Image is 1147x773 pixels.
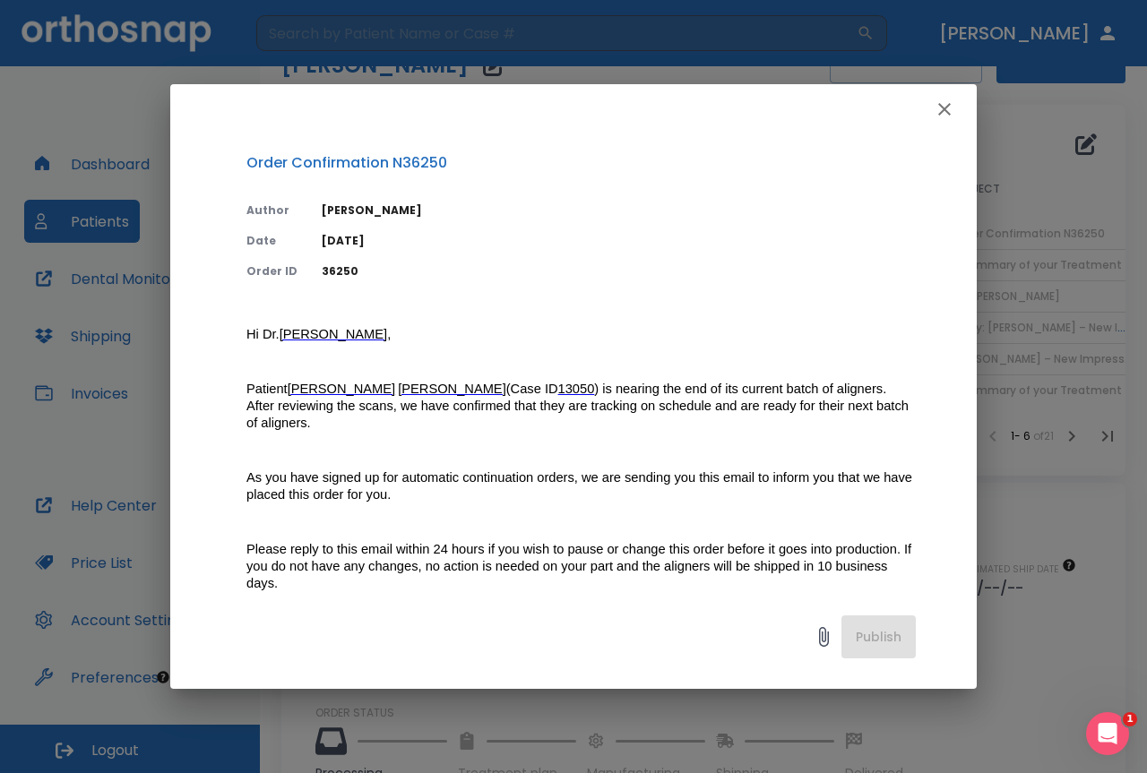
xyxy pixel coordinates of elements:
span: As you have signed up for automatic continuation orders, we are sending you this email to inform ... [246,470,916,502]
span: [PERSON_NAME] [280,327,388,341]
span: ) is nearing the end of its current batch of aligners. After reviewing the scans, we have confirm... [246,382,912,430]
span: [PERSON_NAME] [288,382,396,396]
p: Date [246,233,300,249]
span: [PERSON_NAME] [398,382,506,396]
p: [PERSON_NAME] [322,202,916,219]
span: Patient [246,382,288,396]
span: 13050 [558,382,595,396]
a: [PERSON_NAME] [288,382,396,397]
span: (Case ID [506,382,558,396]
span: Hi Dr. [246,327,280,341]
a: [PERSON_NAME] [280,327,388,342]
p: Order Confirmation N36250 [246,152,916,174]
p: [DATE] [322,233,916,249]
p: Author [246,202,300,219]
iframe: Intercom live chat [1086,712,1129,755]
span: , [387,327,391,341]
p: Order ID [246,263,300,279]
span: 1 [1123,712,1137,726]
p: 36250 [322,263,916,279]
a: [PERSON_NAME] [398,382,506,397]
span: Please reply to this email within 24 hours if you wish to pause or change this order before it go... [246,542,915,590]
a: 13050 [558,382,595,397]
